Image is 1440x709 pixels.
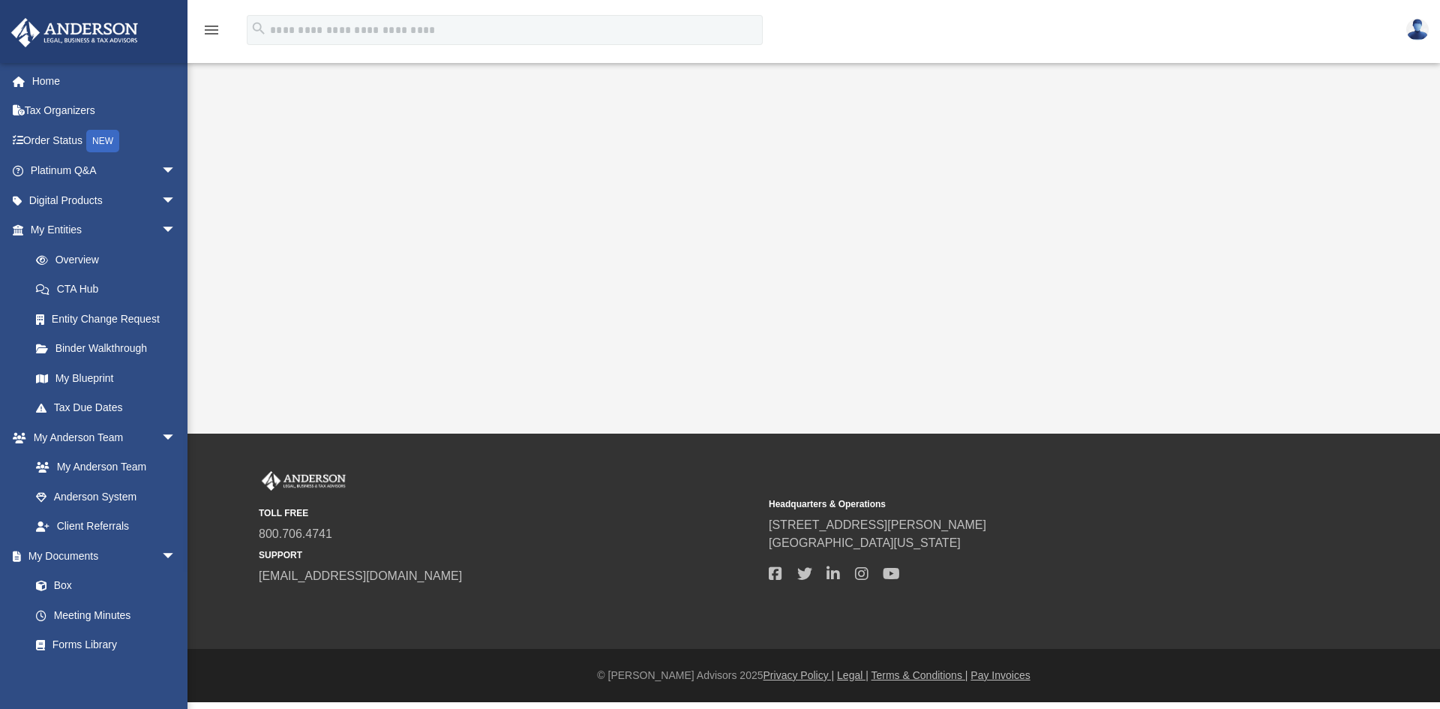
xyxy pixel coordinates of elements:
[763,669,835,681] a: Privacy Policy |
[769,536,961,549] a: [GEOGRAPHIC_DATA][US_STATE]
[259,569,462,582] a: [EMAIL_ADDRESS][DOMAIN_NAME]
[871,669,968,681] a: Terms & Conditions |
[161,422,191,453] span: arrow_drop_down
[202,29,220,39] a: menu
[161,541,191,572] span: arrow_drop_down
[21,393,199,423] a: Tax Due Dates
[10,96,199,126] a: Tax Organizers
[21,600,191,630] a: Meeting Minutes
[21,304,199,334] a: Entity Change Request
[202,21,220,39] i: menu
[187,668,1440,683] div: © [PERSON_NAME] Advisors 2025
[259,548,758,562] small: SUPPORT
[21,571,184,601] a: Box
[10,156,199,186] a: Platinum Q&Aarrow_drop_down
[259,471,349,491] img: Anderson Advisors Platinum Portal
[259,527,332,540] a: 800.706.4741
[10,125,199,156] a: Order StatusNEW
[1406,19,1429,41] img: User Pic
[259,506,758,520] small: TOLL FREE
[250,20,267,37] i: search
[837,669,868,681] a: Legal |
[10,541,191,571] a: My Documentsarrow_drop_down
[21,452,184,482] a: My Anderson Team
[21,512,191,542] a: Client Referrals
[21,482,191,512] a: Anderson System
[769,497,1268,511] small: Headquarters & Operations
[769,518,986,531] a: [STREET_ADDRESS][PERSON_NAME]
[10,215,199,245] a: My Entitiesarrow_drop_down
[21,275,199,305] a: CTA Hub
[21,334,199,364] a: Binder Walkthrough
[21,630,184,660] a: Forms Library
[161,215,191,246] span: arrow_drop_down
[161,185,191,216] span: arrow_drop_down
[161,156,191,187] span: arrow_drop_down
[970,669,1030,681] a: Pay Invoices
[10,185,199,215] a: Digital Productsarrow_drop_down
[21,245,199,275] a: Overview
[10,422,191,452] a: My Anderson Teamarrow_drop_down
[21,363,191,393] a: My Blueprint
[86,130,119,152] div: NEW
[10,66,199,96] a: Home
[7,18,142,47] img: Anderson Advisors Platinum Portal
